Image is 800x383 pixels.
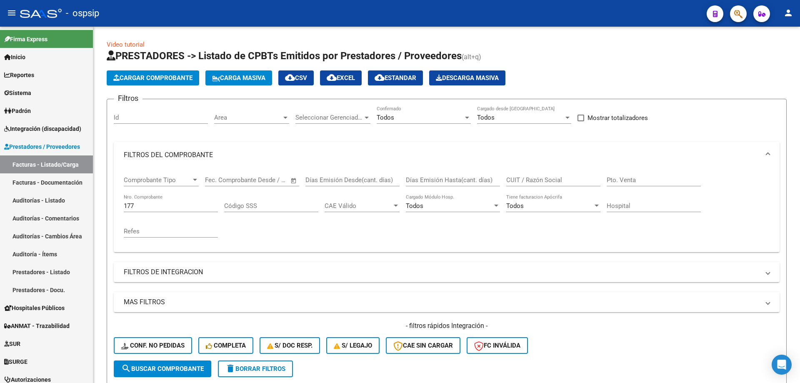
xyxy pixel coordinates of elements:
span: Mostrar totalizadores [587,113,648,123]
span: Reportes [4,70,34,80]
mat-panel-title: FILTROS DE INTEGRACION [124,268,760,277]
mat-icon: search [121,363,131,373]
span: Conf. no pedidas [121,342,185,349]
button: S/ Doc Resp. [260,337,320,354]
button: Carga Masiva [205,70,272,85]
button: Descarga Masiva [429,70,505,85]
button: FC Inválida [467,337,528,354]
span: Todos [477,114,495,121]
span: CAE SIN CARGAR [393,342,453,349]
button: Conf. no pedidas [114,337,192,354]
button: EXCEL [320,70,362,85]
button: Completa [198,337,253,354]
span: CSV [285,74,307,82]
mat-expansion-panel-header: FILTROS DE INTEGRACION [114,262,780,282]
button: S/ legajo [326,337,380,354]
span: PRESTADORES -> Listado de CPBTs Emitidos por Prestadores / Proveedores [107,50,462,62]
span: Padrón [4,106,31,115]
span: EXCEL [327,74,355,82]
a: Video tutorial [107,41,145,48]
span: Area [214,114,282,121]
span: FC Inválida [474,342,520,349]
span: SUR [4,339,20,348]
span: Completa [206,342,246,349]
app-download-masive: Descarga masiva de comprobantes (adjuntos) [429,70,505,85]
mat-panel-title: MAS FILTROS [124,298,760,307]
mat-icon: cloud_download [375,73,385,83]
button: CSV [278,70,314,85]
span: Todos [406,202,423,210]
span: Sistema [4,88,31,98]
span: Carga Masiva [212,74,265,82]
h3: Filtros [114,93,142,104]
button: Open calendar [289,176,299,185]
mat-icon: delete [225,363,235,373]
span: (alt+q) [462,53,481,61]
div: Open Intercom Messenger [772,355,792,375]
span: - ospsip [66,4,99,23]
button: Buscar Comprobante [114,360,211,377]
mat-icon: cloud_download [285,73,295,83]
button: Borrar Filtros [218,360,293,377]
span: Borrar Filtros [225,365,285,373]
span: Descarga Masiva [436,74,499,82]
mat-icon: cloud_download [327,73,337,83]
input: Fecha inicio [205,176,239,184]
mat-panel-title: FILTROS DEL COMPROBANTE [124,150,760,160]
mat-icon: menu [7,8,17,18]
button: CAE SIN CARGAR [386,337,460,354]
span: Inicio [4,53,25,62]
div: FILTROS DEL COMPROBANTE [114,168,780,252]
span: S/ legajo [334,342,372,349]
span: Seleccionar Gerenciador [295,114,363,121]
h4: - filtros rápidos Integración - [114,321,780,330]
span: Estandar [375,74,416,82]
span: Comprobante Tipo [124,176,191,184]
button: Cargar Comprobante [107,70,199,85]
span: Prestadores / Proveedores [4,142,80,151]
button: Estandar [368,70,423,85]
span: S/ Doc Resp. [267,342,313,349]
span: Buscar Comprobante [121,365,204,373]
input: Fecha fin [246,176,287,184]
span: Todos [377,114,394,121]
span: SURGE [4,357,27,366]
mat-expansion-panel-header: MAS FILTROS [114,292,780,312]
span: Hospitales Públicos [4,303,65,313]
span: Cargar Comprobante [113,74,192,82]
span: Todos [506,202,524,210]
mat-icon: person [783,8,793,18]
span: Integración (discapacidad) [4,124,81,133]
span: Firma Express [4,35,47,44]
span: CAE Válido [325,202,392,210]
mat-expansion-panel-header: FILTROS DEL COMPROBANTE [114,142,780,168]
span: ANMAT - Trazabilidad [4,321,70,330]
